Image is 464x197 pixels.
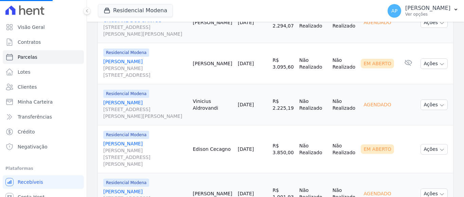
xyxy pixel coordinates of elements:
[405,12,450,17] p: Ver opções
[103,131,149,139] span: Residencial Modena
[361,100,394,109] div: Agendado
[330,43,358,84] td: Não Realizado
[421,58,448,69] button: Ações
[3,175,84,189] a: Recebíveis
[18,179,43,185] span: Recebíveis
[18,128,35,135] span: Crédito
[270,125,297,173] td: R$ 3.850,00
[103,17,188,37] a: CRISSIANE DOS SANTOS[STREET_ADDRESS][PERSON_NAME][PERSON_NAME]
[330,125,358,173] td: Não Realizado
[238,102,254,107] a: [DATE]
[361,144,394,154] div: Em Aberto
[297,2,330,43] td: Não Realizado
[361,59,394,68] div: Em Aberto
[297,125,330,173] td: Não Realizado
[3,125,84,139] a: Crédito
[270,2,297,43] td: R$ 2.294,07
[18,24,45,31] span: Visão Geral
[18,39,41,46] span: Contratos
[3,110,84,124] a: Transferências
[190,2,235,43] td: [PERSON_NAME]
[270,43,297,84] td: R$ 3.095,60
[103,147,188,167] span: [PERSON_NAME][STREET_ADDRESS][PERSON_NAME]
[3,50,84,64] a: Parcelas
[103,65,188,78] span: [PERSON_NAME][STREET_ADDRESS]
[382,1,464,20] button: AP [PERSON_NAME] Ver opções
[421,100,448,110] button: Ações
[103,58,188,78] a: [PERSON_NAME][PERSON_NAME][STREET_ADDRESS]
[103,140,188,167] a: [PERSON_NAME][PERSON_NAME][STREET_ADDRESS][PERSON_NAME]
[330,2,358,43] td: Não Realizado
[103,49,149,57] span: Residencial Modena
[18,69,31,75] span: Lotes
[18,98,53,105] span: Minha Carteira
[190,43,235,84] td: [PERSON_NAME]
[18,54,37,60] span: Parcelas
[98,4,173,17] button: Residencial Modena
[18,113,52,120] span: Transferências
[238,61,254,66] a: [DATE]
[3,20,84,34] a: Visão Geral
[18,84,37,90] span: Clientes
[405,5,450,12] p: [PERSON_NAME]
[103,106,188,120] span: [STREET_ADDRESS][PERSON_NAME][PERSON_NAME]
[297,43,330,84] td: Não Realizado
[103,24,188,37] span: [STREET_ADDRESS][PERSON_NAME][PERSON_NAME]
[270,84,297,125] td: R$ 2.225,19
[5,164,81,173] div: Plataformas
[103,99,188,120] a: [PERSON_NAME][STREET_ADDRESS][PERSON_NAME][PERSON_NAME]
[3,95,84,109] a: Minha Carteira
[3,65,84,79] a: Lotes
[3,140,84,154] a: Negativação
[3,80,84,94] a: Clientes
[238,191,254,196] a: [DATE]
[103,90,149,98] span: Residencial Modena
[103,179,149,187] span: Residencial Modena
[238,146,254,152] a: [DATE]
[421,144,448,155] button: Ações
[297,84,330,125] td: Não Realizado
[3,35,84,49] a: Contratos
[361,18,394,27] div: Agendado
[421,17,448,28] button: Ações
[18,143,48,150] span: Negativação
[330,84,358,125] td: Não Realizado
[190,125,235,173] td: Edison Cecagno
[391,8,397,13] span: AP
[190,84,235,125] td: Vinicius Aldrovandi
[238,20,254,25] a: [DATE]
